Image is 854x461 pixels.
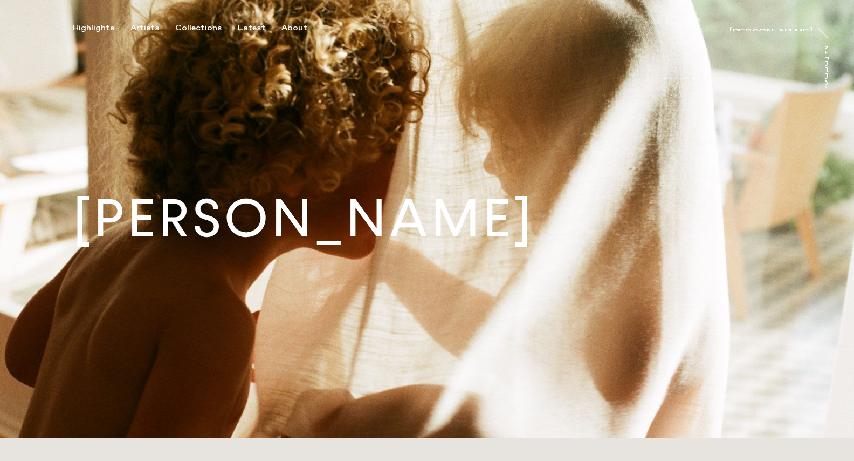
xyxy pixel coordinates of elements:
div: Artists [130,23,159,33]
button: About [281,23,323,33]
button: Highlights [73,23,130,33]
div: Collections [175,23,222,33]
div: About [281,23,307,33]
div: Latest [238,23,265,33]
a: [PERSON_NAME] [729,21,812,31]
a: At [PERSON_NAME] [825,44,836,88]
h1: [PERSON_NAME] [73,193,535,245]
button: Artists [130,23,175,33]
div: Highlights [73,23,114,33]
button: Latest [238,23,281,33]
div: At [PERSON_NAME] [819,44,828,140]
button: Collections [175,23,238,33]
